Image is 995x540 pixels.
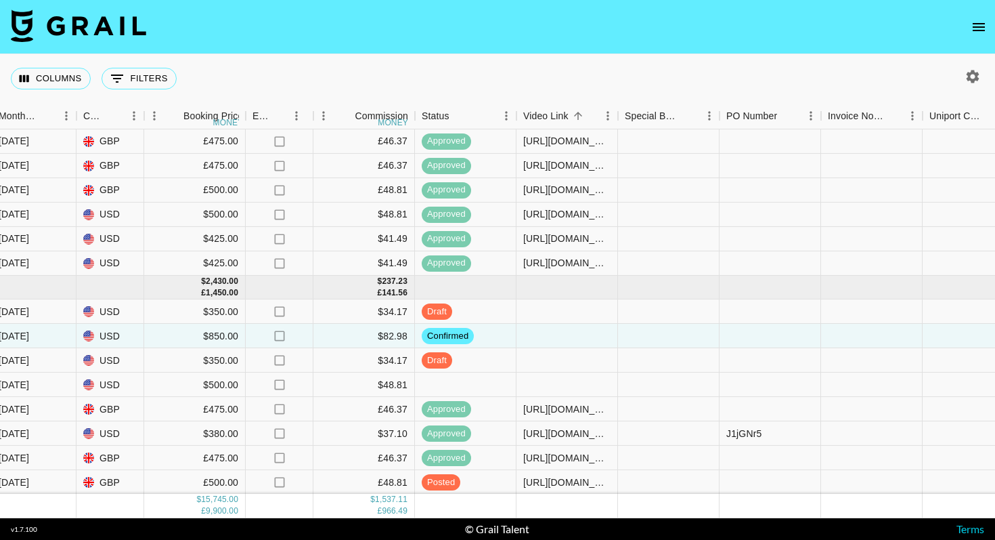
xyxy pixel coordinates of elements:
div: https://www.tiktok.com/@noemisimoncouceiro/video/7549982301325774102 [523,451,611,465]
div: $34.17 [313,299,415,324]
button: Menu [598,106,618,126]
span: approved [422,427,471,440]
button: Menu [313,106,334,126]
span: confirmed [422,329,474,342]
span: approved [422,232,471,245]
button: Sort [105,106,124,125]
div: USD [76,324,144,348]
span: approved [422,402,471,415]
div: £ [378,287,382,299]
div: $ [370,495,375,506]
div: money [213,119,244,127]
button: Select columns [11,68,91,89]
div: Commission [355,103,408,129]
div: https://www.tiktok.com/@noemisimoncouceiro/video/7541559165458631958 [523,159,611,172]
div: Expenses: Remove Commission? [246,103,313,129]
span: approved [422,257,471,270]
div: https://www.tiktok.com/@noemisimoncouceiro/video/7545948065740442902 [523,256,611,270]
div: USD [76,421,144,446]
div: $34.17 [313,348,415,373]
div: 966.49 [382,506,407,518]
div: $82.98 [313,324,415,348]
span: posted [422,476,460,489]
div: Expenses: Remove Commission? [252,103,271,129]
div: https://www.tiktok.com/@noemisimoncouceiro/video/7548487074479951126 [523,427,611,440]
div: J1jGNr5 [726,427,761,440]
button: Sort [164,106,183,125]
div: £46.37 [313,129,415,154]
div: 2,430.00 [206,276,238,287]
div: USD [76,373,144,397]
div: © Grail Talent [465,522,529,536]
div: £475.00 [144,129,246,154]
div: 15,745.00 [201,495,238,506]
div: £ [201,287,206,299]
div: Video Link [523,103,569,129]
div: GBP [76,397,144,421]
div: GBP [76,446,144,470]
div: USD [76,348,144,373]
div: $41.49 [313,227,415,251]
div: https://www.tiktok.com/@noemisimoncouceiro/video/7542591061416332566 [523,183,611,196]
button: Sort [336,106,355,125]
div: Booking Price [183,103,243,129]
div: Currency [76,103,144,129]
button: Menu [801,106,821,126]
button: open drawer [965,14,992,41]
div: USD [76,203,144,227]
div: 1,450.00 [206,287,238,299]
button: Sort [449,106,468,125]
div: Currency [83,103,105,129]
div: £475.00 [144,446,246,470]
div: Video Link [516,103,618,129]
div: £48.81 [313,178,415,203]
div: £500.00 [144,470,246,495]
a: Terms [956,522,984,535]
div: $37.10 [313,421,415,446]
div: $48.81 [313,203,415,227]
div: USD [76,251,144,276]
button: Menu [124,106,144,126]
button: Sort [777,106,796,125]
div: $500.00 [144,203,246,227]
button: Sort [271,106,290,125]
div: $500.00 [144,373,246,397]
span: approved [422,184,471,196]
div: $48.81 [313,373,415,397]
div: 237.23 [382,276,407,287]
span: approved [422,208,471,221]
div: £ [378,506,382,518]
div: £48.81 [313,470,415,495]
div: USD [76,299,144,324]
button: Sort [569,106,588,125]
div: Status [422,103,449,129]
div: $ [201,276,206,287]
span: approved [422,159,471,172]
div: https://www.tiktok.com/@noemisimoncouceiro/video/7545858783034264854 [523,232,611,245]
div: £500.00 [144,178,246,203]
button: Menu [56,106,76,126]
div: 1,537.11 [375,495,407,506]
div: £46.37 [313,154,415,178]
div: 9,900.00 [206,506,238,518]
div: Special Booking Type [618,103,720,129]
span: approved [422,135,471,148]
div: PO Number [726,103,777,129]
div: GBP [76,470,144,495]
div: £46.37 [313,397,415,421]
div: v 1.7.100 [11,525,37,534]
div: $850.00 [144,324,246,348]
div: https://www.tiktok.com/@noemisimoncouceiro/video/7546699964479589654 [523,402,611,416]
button: Menu [286,106,307,126]
div: $425.00 [144,227,246,251]
div: GBP [76,154,144,178]
button: Show filters [102,68,177,89]
button: Menu [902,106,923,126]
div: £475.00 [144,397,246,421]
div: Invoice Notes [828,103,883,129]
span: draft [422,354,452,367]
div: https://www.tiktok.com/@noemisimoncouceiro/video/7551496642936081666 [523,476,611,489]
div: $ [196,495,201,506]
div: £475.00 [144,154,246,178]
div: GBP [76,129,144,154]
